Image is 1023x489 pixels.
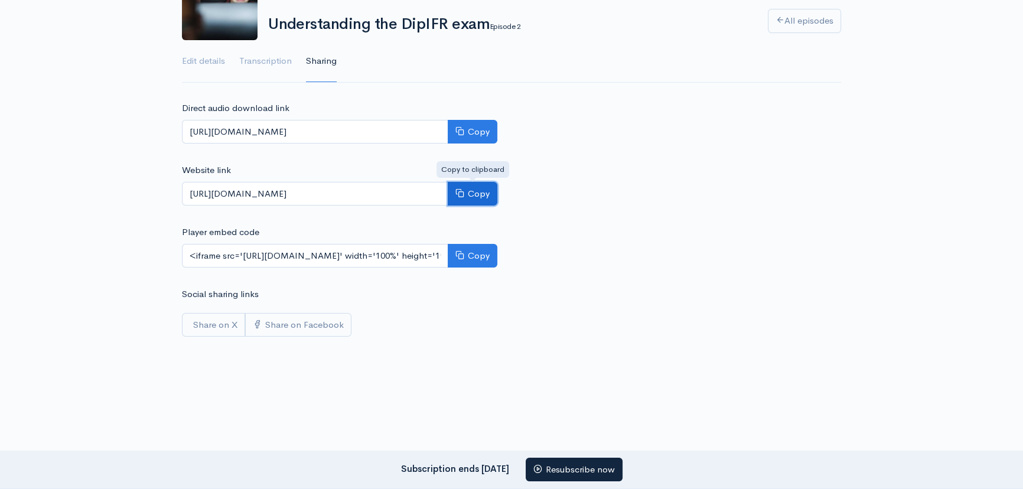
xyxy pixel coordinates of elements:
label: Player embed code [182,226,259,239]
a: Edit details [182,40,225,83]
a: Resubscribe now [526,458,623,482]
label: Direct audio download link [182,102,289,115]
a: Share on Facebook [245,313,351,337]
div: Copy to clipboard [436,161,509,178]
a: Transcription [239,40,292,83]
button: Copy [448,244,497,268]
div: Social sharing links [182,313,351,337]
h1: Understanding the DipIFR exam [268,16,754,33]
a: All episodes [768,9,841,33]
a: Sharing [306,40,337,83]
label: Website link [182,164,231,177]
button: Copy [448,120,497,144]
button: Copy [448,182,497,206]
label: Social sharing links [182,288,259,301]
small: Episode 2 [490,21,520,31]
a: Share on X [182,313,245,337]
strong: Subscription ends [DATE] [401,462,509,474]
